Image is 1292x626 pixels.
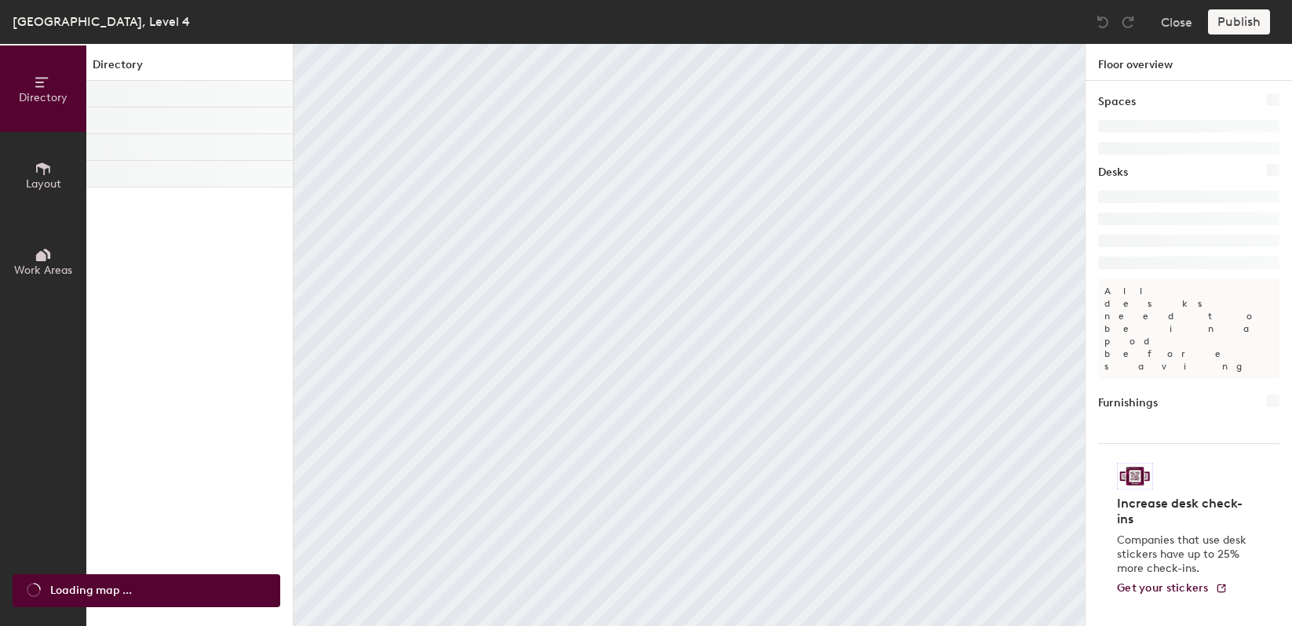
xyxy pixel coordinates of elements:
span: Directory [19,91,68,104]
img: Sticker logo [1117,463,1153,490]
h1: Spaces [1098,93,1136,111]
div: [GEOGRAPHIC_DATA], Level 4 [13,12,190,31]
h1: Directory [86,56,293,81]
canvas: Map [294,44,1085,626]
span: Loading map ... [50,582,132,599]
span: Get your stickers [1117,581,1209,595]
a: Get your stickers [1117,582,1228,595]
img: Redo [1120,14,1136,30]
h1: Furnishings [1098,395,1158,412]
h1: Floor overview [1086,44,1292,81]
h1: Desks [1098,164,1128,181]
button: Close [1161,9,1192,35]
span: Layout [26,177,61,191]
h4: Increase desk check-ins [1117,496,1251,527]
p: All desks need to be in a pod before saving [1098,278,1279,379]
span: Work Areas [14,264,72,277]
img: Undo [1095,14,1111,30]
p: Companies that use desk stickers have up to 25% more check-ins. [1117,533,1251,576]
